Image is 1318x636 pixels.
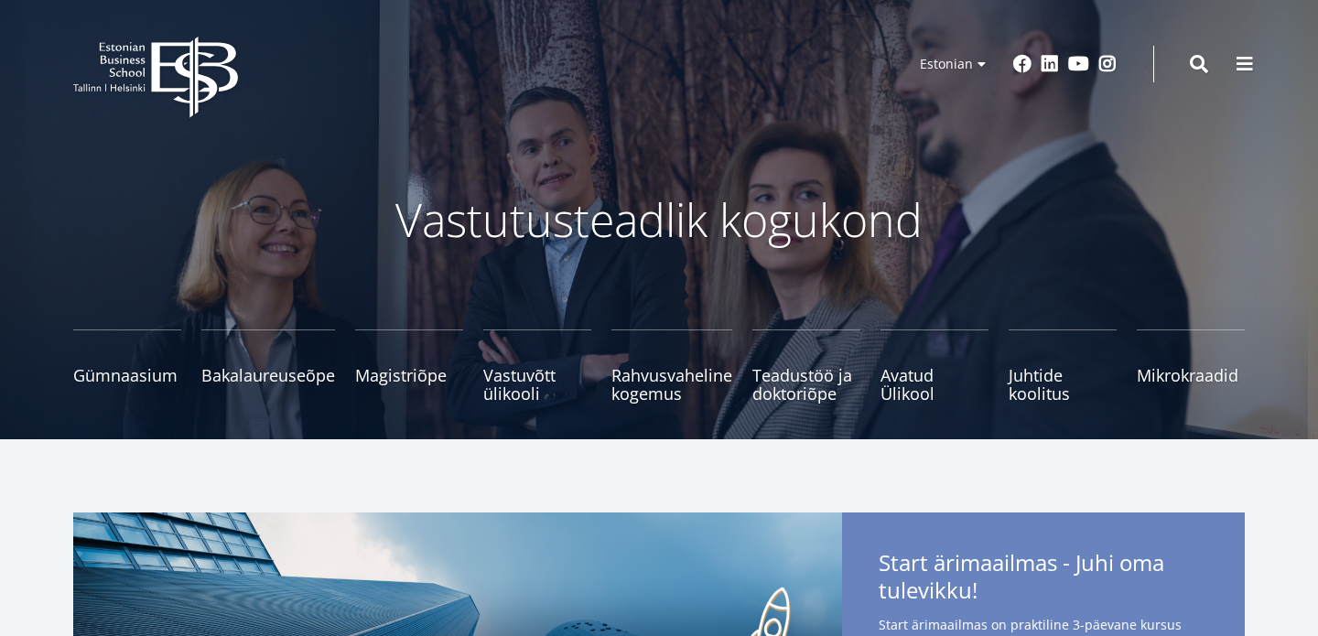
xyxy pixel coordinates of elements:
[1137,366,1245,384] span: Mikrokraadid
[1013,55,1032,73] a: Facebook
[880,329,988,403] a: Avatud Ülikool
[1068,55,1089,73] a: Youtube
[355,366,463,384] span: Magistriõpe
[355,329,463,403] a: Magistriõpe
[879,549,1208,609] span: Start ärimaailmas - Juhi oma
[611,329,732,403] a: Rahvusvaheline kogemus
[201,366,335,384] span: Bakalaureuseõpe
[879,577,978,604] span: tulevikku!
[1098,55,1117,73] a: Instagram
[1041,55,1059,73] a: Linkedin
[1009,329,1117,403] a: Juhtide koolitus
[1009,366,1117,403] span: Juhtide koolitus
[483,366,591,403] span: Vastuvõtt ülikooli
[752,329,860,403] a: Teadustöö ja doktoriõpe
[73,329,181,403] a: Gümnaasium
[73,366,181,384] span: Gümnaasium
[201,329,335,403] a: Bakalaureuseõpe
[174,192,1144,247] p: Vastutusteadlik kogukond
[611,366,732,403] span: Rahvusvaheline kogemus
[1137,329,1245,403] a: Mikrokraadid
[483,329,591,403] a: Vastuvõtt ülikooli
[880,366,988,403] span: Avatud Ülikool
[752,366,860,403] span: Teadustöö ja doktoriõpe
